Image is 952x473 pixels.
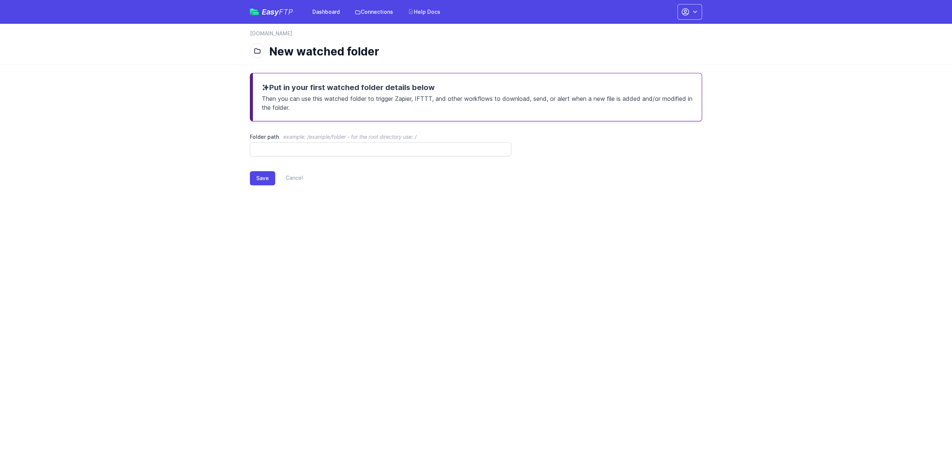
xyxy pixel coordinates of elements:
[308,5,344,19] a: Dashboard
[262,82,693,93] h3: Put in your first watched folder details below
[250,9,259,15] img: easyftp_logo.png
[269,45,696,58] h1: New watched folder
[350,5,398,19] a: Connections
[262,8,293,16] span: Easy
[279,7,293,16] span: FTP
[250,133,511,141] label: Folder path
[403,5,445,19] a: Help Docs
[250,30,292,37] a: [DOMAIN_NAME]
[250,8,293,16] a: EasyFTP
[275,171,303,185] a: Cancel
[262,93,693,112] p: Then you can use this watched folder to trigger Zapier, IFTTT, and other workflows to download, s...
[250,171,275,185] button: Save
[283,134,416,140] span: example: /example/folder - for the root directory use: /
[250,30,702,42] nav: Breadcrumb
